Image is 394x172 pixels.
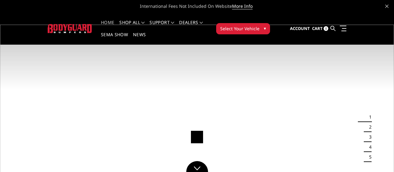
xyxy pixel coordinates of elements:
button: 2 of 5 [365,122,372,132]
a: Home [101,20,114,32]
a: News [133,32,146,45]
span: Cart [312,26,323,31]
a: Support [150,20,174,32]
span: Select Your Vehicle [220,25,259,32]
button: 3 of 5 [365,132,372,142]
button: 5 of 5 [365,152,372,162]
a: Account [290,20,310,37]
span: 0 [324,26,328,31]
button: Select Your Vehicle [216,23,270,34]
a: SEMA Show [101,32,128,45]
img: BODYGUARD BUMPERS [48,24,92,33]
a: Dealers [179,20,203,32]
a: Click to Down [186,161,208,172]
a: Cart 0 [312,20,328,37]
a: shop all [119,20,145,32]
a: More Info [232,3,253,9]
span: Account [290,26,310,31]
button: 4 of 5 [365,142,372,152]
button: 1 of 5 [365,112,372,122]
span: ▾ [264,25,266,32]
